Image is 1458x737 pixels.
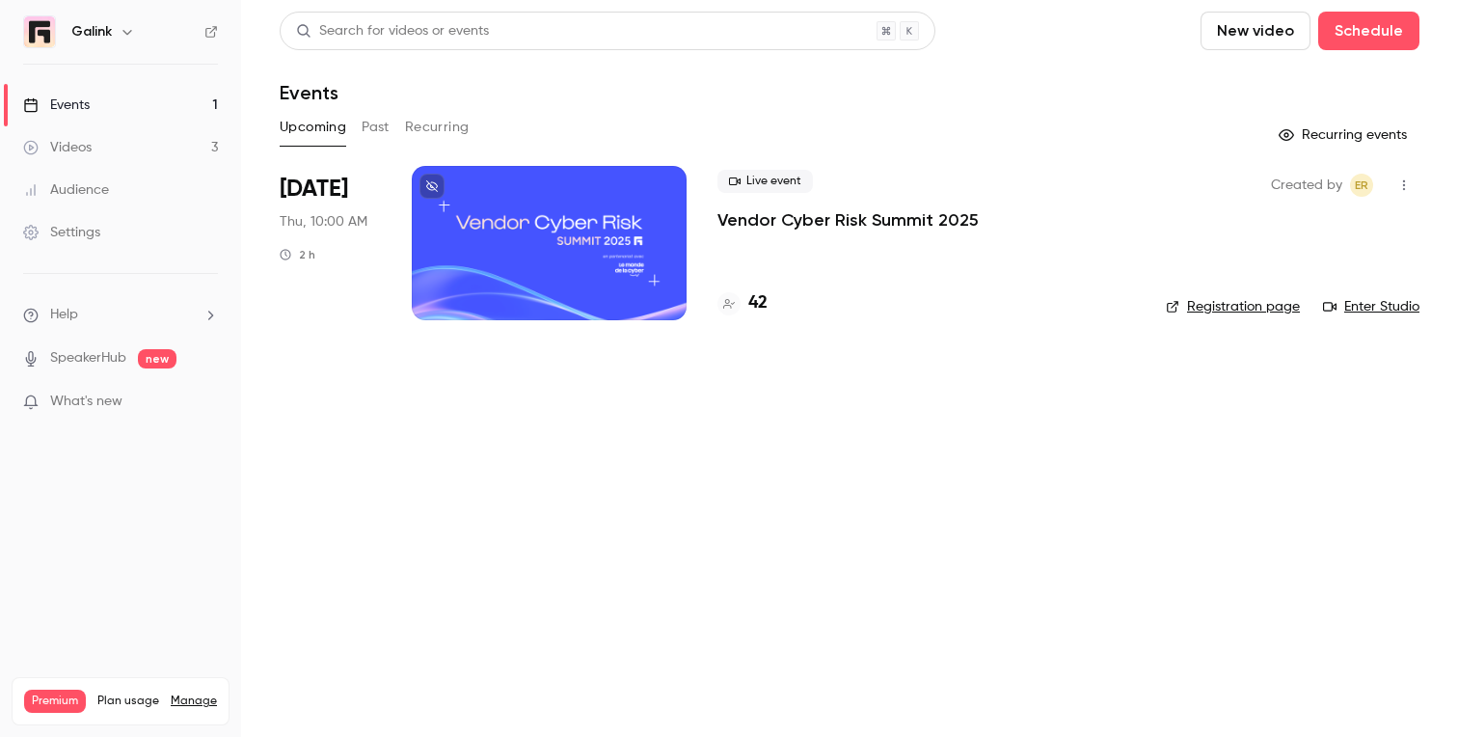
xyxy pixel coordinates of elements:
h4: 42 [748,290,768,316]
a: Enter Studio [1323,297,1419,316]
span: Etienne Retout [1350,174,1373,197]
span: Live event [717,170,813,193]
img: Galink [24,16,55,47]
span: new [138,349,176,368]
div: Oct 2 Thu, 10:00 AM (Europe/Paris) [280,166,381,320]
button: Past [362,112,390,143]
li: help-dropdown-opener [23,305,218,325]
div: Videos [23,138,92,157]
h1: Events [280,81,338,104]
div: Settings [23,223,100,242]
span: Created by [1271,174,1342,197]
a: 42 [717,290,768,316]
div: Events [23,96,90,115]
a: Manage [171,694,217,709]
a: Registration page [1166,297,1300,316]
div: 2 h [280,247,315,262]
span: Premium [24,690,86,713]
span: [DATE] [280,174,348,205]
div: Audience [23,180,109,200]
span: Thu, 10:00 AM [280,212,367,232]
a: SpeakerHub [50,348,126,368]
span: What's new [50,392,122,412]
button: New video [1201,12,1310,50]
span: Plan usage [97,694,159,709]
a: Vendor Cyber Risk Summit 2025 [717,208,979,232]
span: Help [50,305,78,325]
button: Recurring [405,112,470,143]
h6: Galink [71,22,112,41]
button: Schedule [1318,12,1419,50]
button: Upcoming [280,112,346,143]
button: Recurring events [1270,120,1419,150]
span: ER [1355,174,1368,197]
div: Search for videos or events [296,21,489,41]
